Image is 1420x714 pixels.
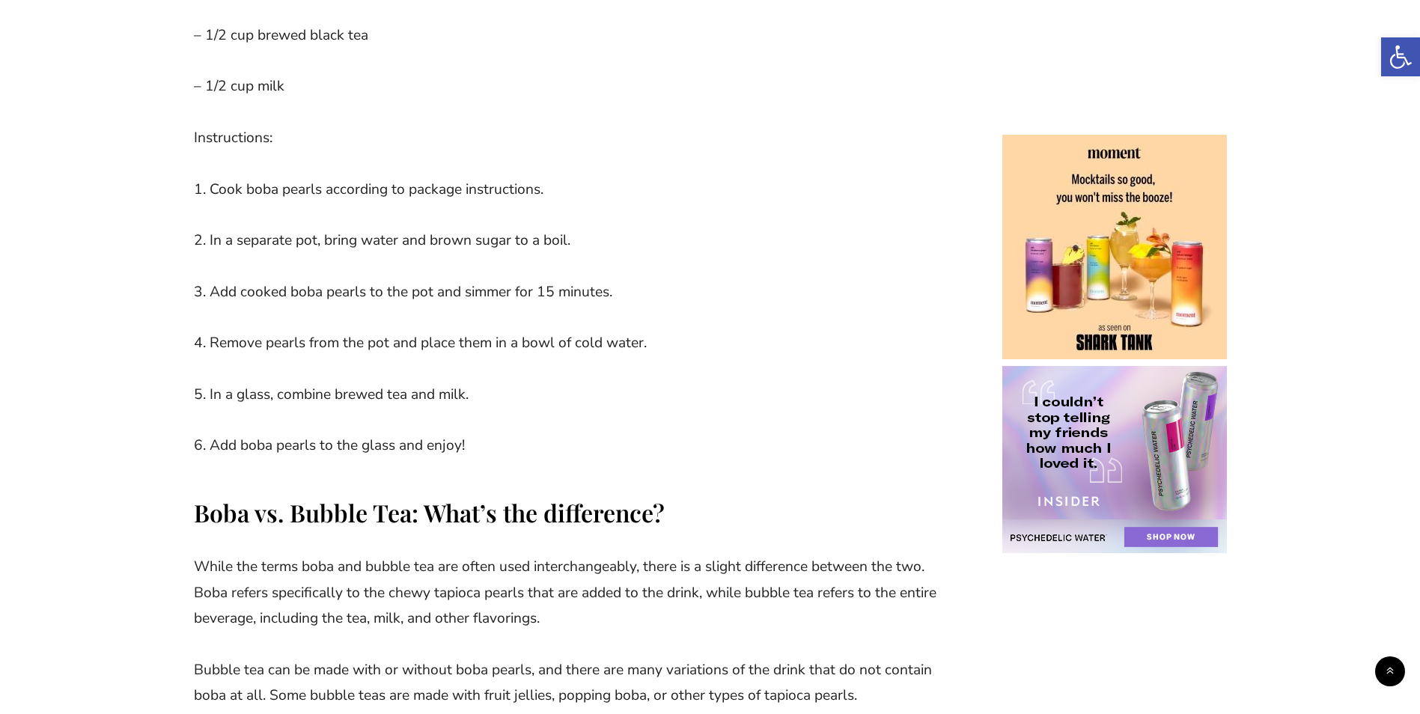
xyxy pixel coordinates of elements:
p: 2. In a separate pot, bring water and brown sugar to a boil. [194,228,957,254]
p: 1. Cook boba pearls according to package instructions. [194,177,957,203]
h2: Boba vs. Bubble Tea: What’s the difference? [194,496,957,528]
img: cshow.php [1002,135,1227,359]
img: cshow.php [1002,366,1227,553]
p: – 1/2 cup milk [194,73,957,100]
p: 4. Remove pearls from the pot and place them in a bowl of cold water. [194,330,957,356]
p: 5. In a glass, combine brewed tea and milk. [194,382,957,408]
p: Bubble tea can be made with or without boba pearls, and there are many variations of the drink th... [194,657,957,709]
p: – 1/2 cup brewed black tea [194,22,957,49]
p: 3. Add cooked boba pearls to the pot and simmer for 15 minutes. [194,279,957,305]
p: While the terms boba and bubble tea are often used interchangeably, there is a slight difference ... [194,554,957,632]
p: Instructions: [194,125,957,151]
p: 6. Add boba pearls to the glass and enjoy! [194,433,957,459]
